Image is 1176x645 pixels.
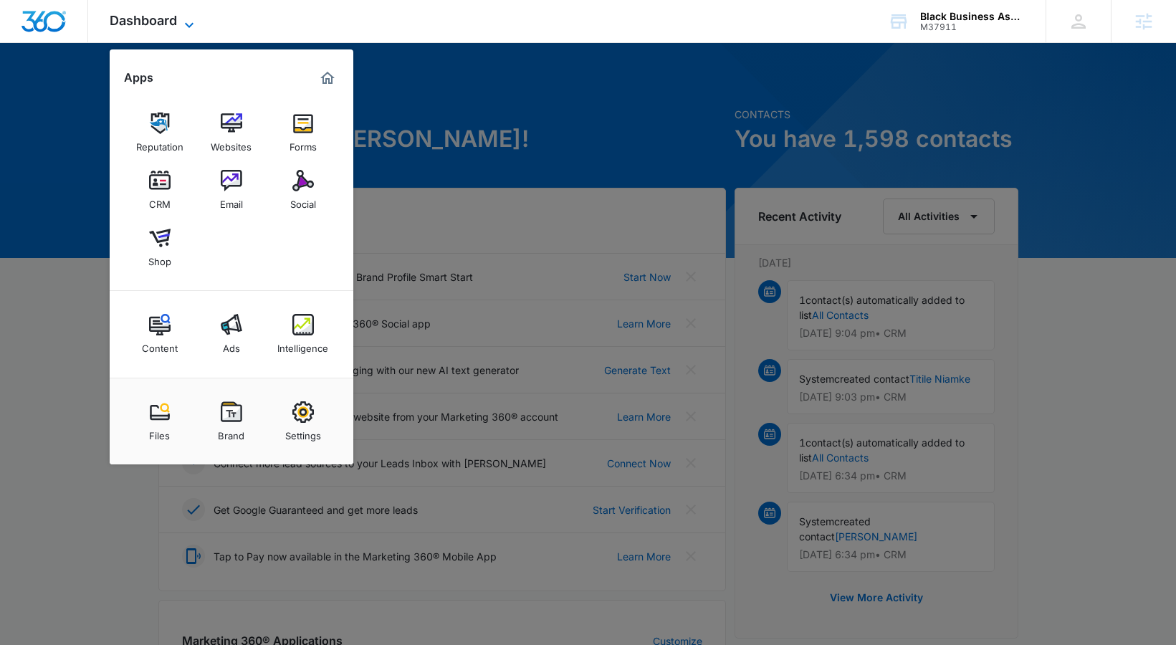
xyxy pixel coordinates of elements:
[920,22,1025,32] div: account id
[316,67,339,90] a: Marketing 360® Dashboard
[204,163,259,217] a: Email
[149,423,170,441] div: Files
[133,307,187,361] a: Content
[110,13,177,28] span: Dashboard
[290,191,316,210] div: Social
[148,249,171,267] div: Shop
[133,105,187,160] a: Reputation
[204,307,259,361] a: Ads
[276,394,330,449] a: Settings
[218,423,244,441] div: Brand
[142,335,178,354] div: Content
[136,134,183,153] div: Reputation
[920,11,1025,22] div: account name
[277,335,328,354] div: Intelligence
[133,220,187,274] a: Shop
[223,335,240,354] div: Ads
[204,394,259,449] a: Brand
[276,307,330,361] a: Intelligence
[276,163,330,217] a: Social
[290,134,317,153] div: Forms
[276,105,330,160] a: Forms
[211,134,252,153] div: Websites
[220,191,243,210] div: Email
[124,71,153,85] h2: Apps
[133,163,187,217] a: CRM
[133,394,187,449] a: Files
[149,191,171,210] div: CRM
[204,105,259,160] a: Websites
[285,423,321,441] div: Settings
